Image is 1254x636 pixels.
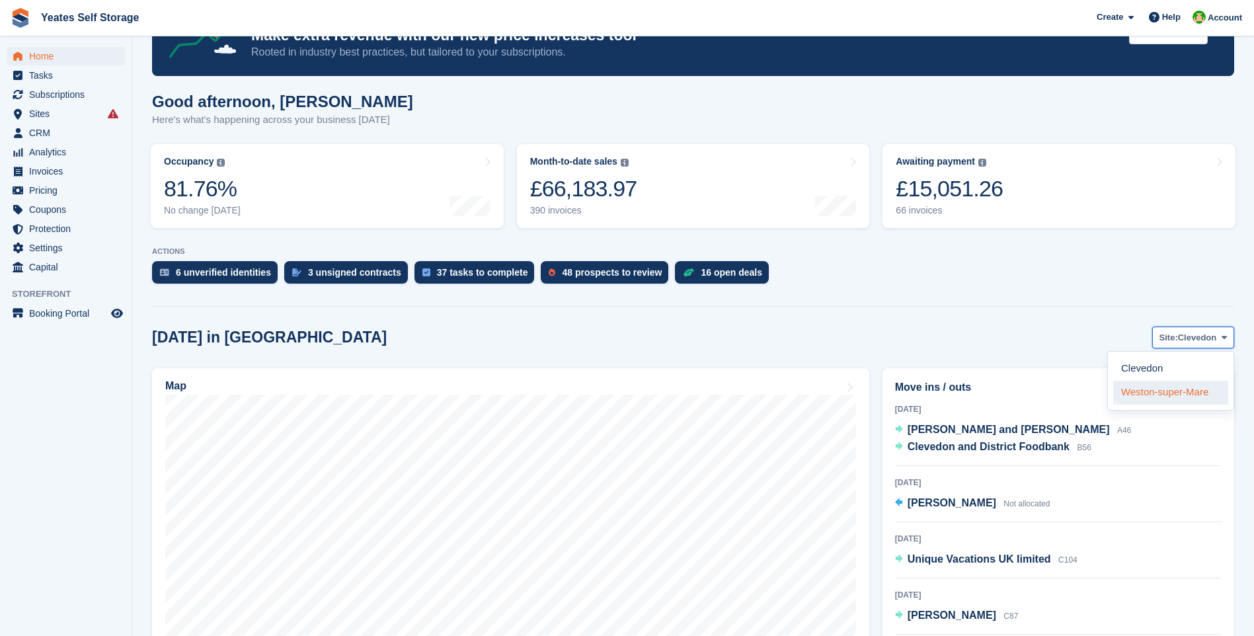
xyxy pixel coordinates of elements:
[530,156,617,167] div: Month-to-date sales
[437,267,528,278] div: 37 tasks to complete
[895,608,1019,625] a: [PERSON_NAME] C87
[7,200,125,219] a: menu
[152,329,387,346] h2: [DATE] in [GEOGRAPHIC_DATA]
[896,175,1003,202] div: £15,051.26
[1117,426,1131,435] span: A46
[165,380,186,392] h2: Map
[882,144,1235,228] a: Awaiting payment £15,051.26 66 invoices
[895,477,1222,489] div: [DATE]
[422,268,430,276] img: task-75834270c22a3079a89374b754ae025e5fb1db73e45f91037f5363f120a921f8.svg
[908,497,996,508] span: [PERSON_NAME]
[7,162,125,180] a: menu
[895,533,1222,545] div: [DATE]
[549,268,555,276] img: prospect-51fa495bee0391a8d652442698ab0144808aea92771e9ea1ae160a38d050c398.svg
[251,45,1118,60] p: Rooted in industry best practices, but tailored to your subscriptions.
[151,144,504,228] a: Occupancy 81.76% No change [DATE]
[1162,11,1181,24] span: Help
[164,205,241,216] div: No change [DATE]
[164,175,241,202] div: 81.76%
[895,495,1050,512] a: [PERSON_NAME] Not allocated
[1113,357,1228,381] a: Clevedon
[896,156,975,167] div: Awaiting payment
[541,261,675,290] a: 48 prospects to review
[530,175,637,202] div: £66,183.97
[1208,11,1242,24] span: Account
[1097,11,1123,24] span: Create
[908,424,1110,435] span: [PERSON_NAME] and [PERSON_NAME]
[1193,11,1206,24] img: Angela Field
[1159,331,1178,344] span: Site:
[152,247,1234,256] p: ACTIONS
[895,439,1091,456] a: Clevedon and District Foodbank B56
[1113,381,1228,405] a: Weston-super-Mare
[7,143,125,161] a: menu
[908,553,1051,565] span: Unique Vacations UK limited
[1077,443,1091,452] span: B56
[308,267,401,278] div: 3 unsigned contracts
[530,205,637,216] div: 390 invoices
[29,66,108,85] span: Tasks
[701,267,762,278] div: 16 open deals
[29,181,108,200] span: Pricing
[11,8,30,28] img: stora-icon-8386f47178a22dfd0bd8f6a31ec36ba5ce8667c1dd55bd0f319d3a0aa187defe.svg
[29,85,108,104] span: Subscriptions
[7,124,125,142] a: menu
[7,258,125,276] a: menu
[12,288,132,301] span: Storefront
[7,66,125,85] a: menu
[683,268,694,277] img: deal-1b604bf984904fb50ccaf53a9ad4b4a5d6e5aea283cecdc64d6e3604feb123c2.svg
[978,159,986,167] img: icon-info-grey-7440780725fd019a000dd9b08b2336e03edf1995a4989e88bcd33f0948082b44.svg
[152,112,413,128] p: Here's what's happening across your business [DATE]
[895,403,1222,415] div: [DATE]
[621,159,629,167] img: icon-info-grey-7440780725fd019a000dd9b08b2336e03edf1995a4989e88bcd33f0948082b44.svg
[29,219,108,238] span: Protection
[7,219,125,238] a: menu
[562,267,662,278] div: 48 prospects to review
[29,258,108,276] span: Capital
[517,144,870,228] a: Month-to-date sales £66,183.97 390 invoices
[284,261,414,290] a: 3 unsigned contracts
[29,239,108,257] span: Settings
[908,610,996,621] span: [PERSON_NAME]
[29,47,108,65] span: Home
[414,261,541,290] a: 37 tasks to complete
[29,124,108,142] span: CRM
[908,441,1070,452] span: Clevedon and District Foodbank
[7,304,125,323] a: menu
[109,305,125,321] a: Preview store
[7,85,125,104] a: menu
[7,181,125,200] a: menu
[1178,331,1217,344] span: Clevedon
[36,7,145,28] a: Yeates Self Storage
[895,379,1222,395] h2: Move ins / outs
[1152,327,1234,348] button: Site: Clevedon
[292,268,301,276] img: contract_signature_icon-13c848040528278c33f63329250d36e43548de30e8caae1d1a13099fd9432cc5.svg
[7,47,125,65] a: menu
[895,589,1222,601] div: [DATE]
[29,104,108,123] span: Sites
[152,93,413,110] h1: Good afternoon, [PERSON_NAME]
[217,159,225,167] img: icon-info-grey-7440780725fd019a000dd9b08b2336e03edf1995a4989e88bcd33f0948082b44.svg
[108,108,118,119] i: Smart entry sync failures have occurred
[152,261,284,290] a: 6 unverified identities
[7,104,125,123] a: menu
[1003,612,1018,621] span: C87
[675,261,775,290] a: 16 open deals
[7,239,125,257] a: menu
[164,156,214,167] div: Occupancy
[895,422,1132,439] a: [PERSON_NAME] and [PERSON_NAME] A46
[160,268,169,276] img: verify_identity-adf6edd0f0f0b5bbfe63781bf79b02c33cf7c696d77639b501bdc392416b5a36.svg
[176,267,271,278] div: 6 unverified identities
[29,162,108,180] span: Invoices
[29,200,108,219] span: Coupons
[895,551,1078,569] a: Unique Vacations UK limited C104
[1058,555,1078,565] span: C104
[29,143,108,161] span: Analytics
[1003,499,1050,508] span: Not allocated
[896,205,1003,216] div: 66 invoices
[29,304,108,323] span: Booking Portal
